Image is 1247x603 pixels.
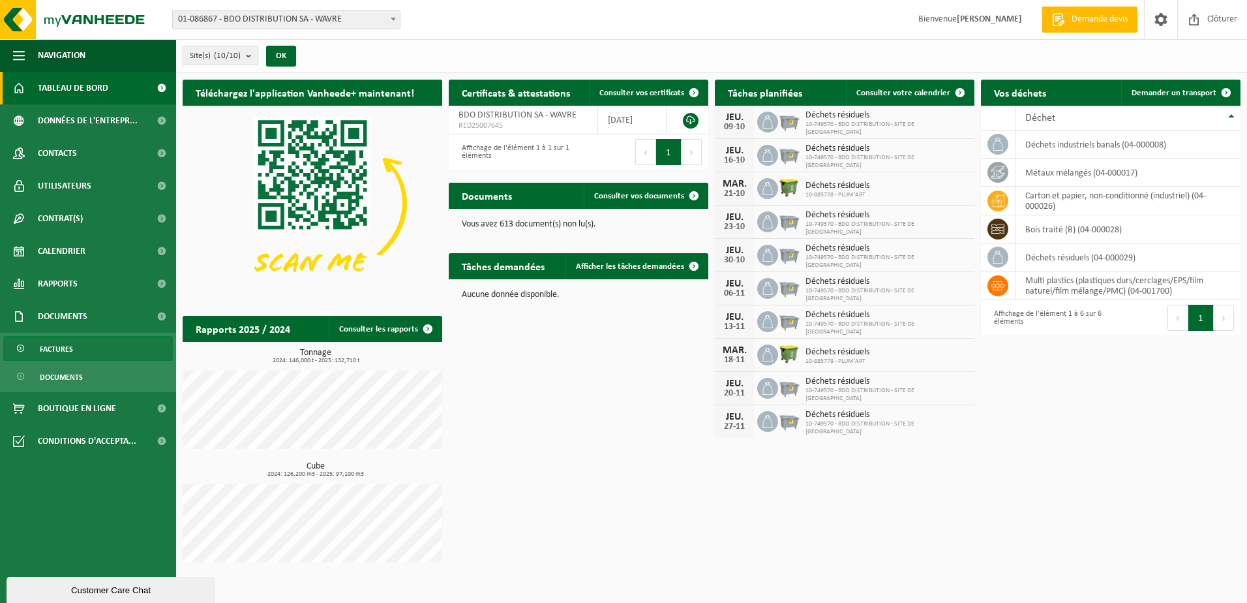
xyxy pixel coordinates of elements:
span: Consulter votre calendrier [856,89,950,97]
button: Next [682,139,702,165]
span: 10-885778 - PLUM'ART [805,358,869,365]
button: Next [1214,305,1234,331]
div: 18-11 [721,356,747,365]
div: JEU. [721,112,747,123]
img: WB-2500-GAL-GY-01 [778,276,800,298]
button: OK [266,46,296,67]
h2: Téléchargez l'application Vanheede+ maintenant! [183,80,427,105]
h2: Certificats & attestations [449,80,583,105]
img: WB-2500-GAL-GY-01 [778,376,800,398]
td: métaux mélangés (04-000017) [1015,159,1240,187]
span: Consulter vos documents [594,192,684,200]
span: Demande devis [1068,13,1131,26]
a: Consulter vos documents [584,183,707,209]
span: 10-749570 - BDO DISTRIBUTION - SITE DE [GEOGRAPHIC_DATA] [805,287,968,303]
span: Documents [40,365,83,390]
a: Consulter votre calendrier [846,80,973,106]
span: Déchets résiduels [805,277,968,287]
div: JEU. [721,212,747,223]
span: Boutique en ligne [38,392,116,425]
span: Déchets résiduels [805,181,869,191]
div: 06-11 [721,289,747,298]
span: Contacts [38,137,77,170]
h3: Tonnage [189,348,442,364]
span: Données de l'entrepr... [38,104,138,137]
span: Déchets résiduels [805,243,968,254]
span: Déchets résiduels [805,347,869,358]
p: Vous avez 613 document(s) non lu(s). [462,220,695,229]
p: Aucune donnée disponible. [462,290,695,300]
span: Site(s) [190,46,241,66]
div: 21-10 [721,189,747,198]
a: Afficher les tâches demandées [565,253,707,279]
span: Déchets résiduels [805,377,968,387]
div: 16-10 [721,156,747,165]
span: 2024: 126,200 m3 - 2025: 97,100 m3 [189,471,442,478]
div: 13-11 [721,322,747,332]
td: [DATE] [598,106,667,134]
div: 27-11 [721,422,747,431]
img: WB-2500-GAL-GY-01 [778,209,800,232]
div: Affichage de l'élément 1 à 6 sur 6 éléments [987,303,1104,332]
button: 1 [656,139,682,165]
span: Déchets résiduels [805,310,968,320]
div: MAR. [721,179,747,189]
img: WB-1100-HPE-GN-51 [778,176,800,198]
span: Déchets résiduels [805,144,968,154]
a: Demande devis [1042,7,1137,33]
strong: [PERSON_NAME] [957,14,1022,24]
button: Previous [635,139,656,165]
button: Site(s)(10/10) [183,46,258,65]
span: Consulter vos certificats [599,89,684,97]
span: 10-749570 - BDO DISTRIBUTION - SITE DE [GEOGRAPHIC_DATA] [805,121,968,136]
div: MAR. [721,345,747,356]
td: déchets résiduels (04-000029) [1015,243,1240,271]
img: WB-2500-GAL-GY-01 [778,409,800,431]
h2: Tâches planifiées [715,80,815,105]
div: JEU. [721,412,747,422]
span: 10-749570 - BDO DISTRIBUTION - SITE DE [GEOGRAPHIC_DATA] [805,387,968,403]
span: RED25007645 [458,121,588,131]
span: Conditions d'accepta... [38,425,136,457]
span: Afficher les tâches demandées [576,262,684,271]
span: Contrat(s) [38,202,83,235]
a: Consulter vos certificats [589,80,707,106]
img: WB-2500-GAL-GY-01 [778,309,800,332]
div: JEU. [721,379,747,389]
img: WB-1100-HPE-GN-51 [778,343,800,365]
img: WB-2500-GAL-GY-01 [778,243,800,265]
div: JEU. [721,279,747,289]
h3: Cube [189,462,442,478]
span: 01-086867 - BDO DISTRIBUTION SA - WAVRE [172,10,400,29]
count: (10/10) [214,52,241,60]
h2: Tâches demandées [449,253,558,279]
span: BDO DISTRIBUTION SA - WAVRE [458,110,577,120]
span: 01-086867 - BDO DISTRIBUTION SA - WAVRE [173,10,400,29]
a: Documents [3,364,173,389]
div: JEU. [721,146,747,156]
span: Déchets résiduels [805,210,968,221]
div: 09-10 [721,123,747,132]
img: Download de VHEPlus App [183,106,442,301]
span: Factures [40,337,73,362]
span: Navigation [38,39,85,72]
span: Rapports [38,268,78,300]
span: Documents [38,300,87,333]
span: 10-749570 - BDO DISTRIBUTION - SITE DE [GEOGRAPHIC_DATA] [805,320,968,336]
a: Demander un transport [1121,80,1239,106]
span: 10-749570 - BDO DISTRIBUTION - SITE DE [GEOGRAPHIC_DATA] [805,420,968,436]
h2: Rapports 2025 / 2024 [183,316,303,341]
span: Calendrier [38,235,85,268]
div: 20-11 [721,389,747,398]
span: Demander un transport [1132,89,1216,97]
h2: Documents [449,183,525,208]
button: Previous [1167,305,1188,331]
span: 2024: 146,000 t - 2025: 132,710 t [189,358,442,364]
iframe: chat widget [7,574,218,603]
div: Affichage de l'élément 1 à 1 sur 1 éléments [455,138,572,166]
button: 1 [1188,305,1214,331]
span: Tableau de bord [38,72,108,104]
div: JEU. [721,312,747,322]
div: 30-10 [721,256,747,265]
